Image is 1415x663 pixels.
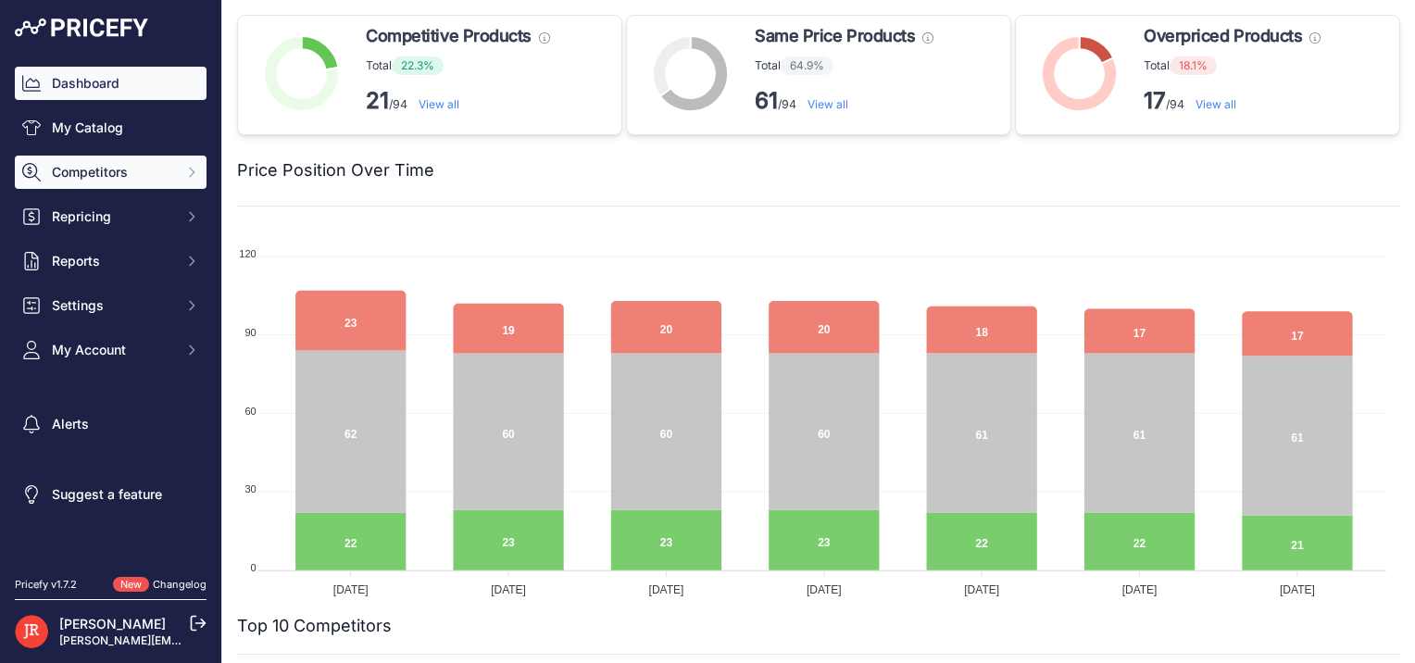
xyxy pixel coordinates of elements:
span: Competitors [52,163,173,181]
tspan: 90 [244,327,256,338]
p: /94 [366,86,550,116]
a: View all [808,97,848,111]
a: Dashboard [15,67,207,100]
tspan: [DATE] [649,583,684,596]
h2: Price Position Over Time [237,157,434,183]
a: View all [419,97,459,111]
p: /94 [1144,86,1321,116]
a: [PERSON_NAME] [59,616,166,632]
button: Competitors [15,156,207,189]
tspan: [DATE] [333,583,369,596]
span: 18.1% [1170,56,1217,75]
span: 64.9% [781,56,833,75]
tspan: 30 [244,483,256,494]
h2: Top 10 Competitors [237,613,392,639]
strong: 21 [366,87,389,114]
div: Pricefy v1.7.2 [15,577,77,593]
p: /94 [755,86,933,116]
span: Repricing [52,207,173,226]
tspan: 0 [251,562,257,573]
button: Reports [15,244,207,278]
tspan: [DATE] [807,583,842,596]
span: 22.3% [392,56,444,75]
tspan: [DATE] [491,583,526,596]
p: Total [1144,56,1321,75]
span: New [113,577,149,593]
nav: Sidebar [15,67,207,555]
button: My Account [15,333,207,367]
button: Repricing [15,200,207,233]
span: Same Price Products [755,23,915,49]
a: Changelog [153,578,207,591]
tspan: [DATE] [964,583,999,596]
a: View all [1196,97,1236,111]
button: Settings [15,289,207,322]
a: [PERSON_NAME][EMAIL_ADDRESS][PERSON_NAME][DOMAIN_NAME] [59,633,436,647]
strong: 17 [1144,87,1166,114]
span: My Account [52,341,173,359]
a: Suggest a feature [15,478,207,511]
p: Total [366,56,550,75]
tspan: [DATE] [1122,583,1158,596]
span: Reports [52,252,173,270]
tspan: 60 [244,406,256,417]
img: Pricefy Logo [15,19,148,37]
tspan: [DATE] [1280,583,1315,596]
span: Settings [52,296,173,315]
tspan: 120 [239,248,256,259]
strong: 61 [755,87,778,114]
a: Alerts [15,407,207,441]
a: My Catalog [15,111,207,144]
span: Competitive Products [366,23,532,49]
p: Total [755,56,933,75]
span: Overpriced Products [1144,23,1302,49]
